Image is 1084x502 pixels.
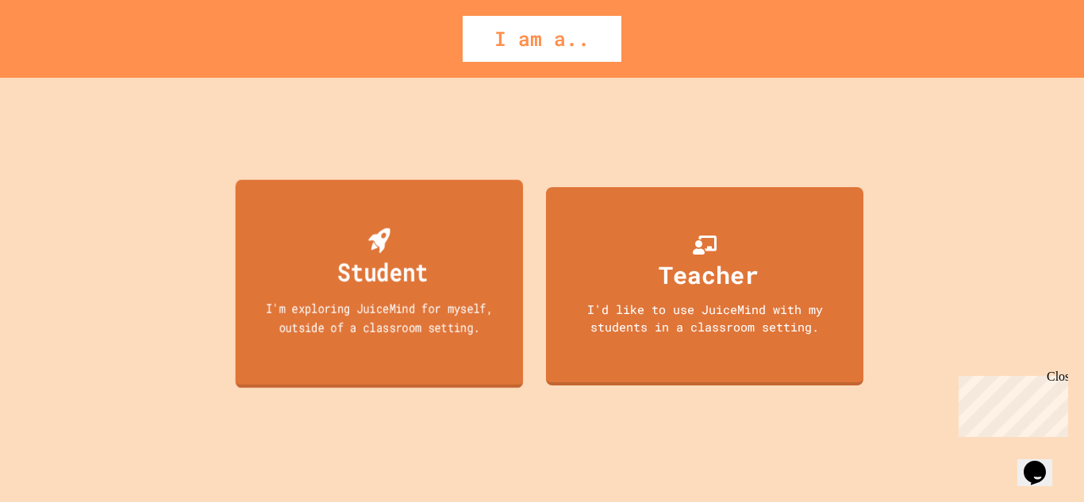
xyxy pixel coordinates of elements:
[1017,439,1068,486] iframe: chat widget
[562,301,848,336] div: I'd like to use JuiceMind with my students in a classroom setting.
[6,6,110,101] div: Chat with us now!Close
[463,16,621,62] div: I am a..
[659,257,759,293] div: Teacher
[952,370,1068,437] iframe: chat widget
[250,298,509,335] div: I'm exploring JuiceMind for myself, outside of a classroom setting.
[337,253,428,290] div: Student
